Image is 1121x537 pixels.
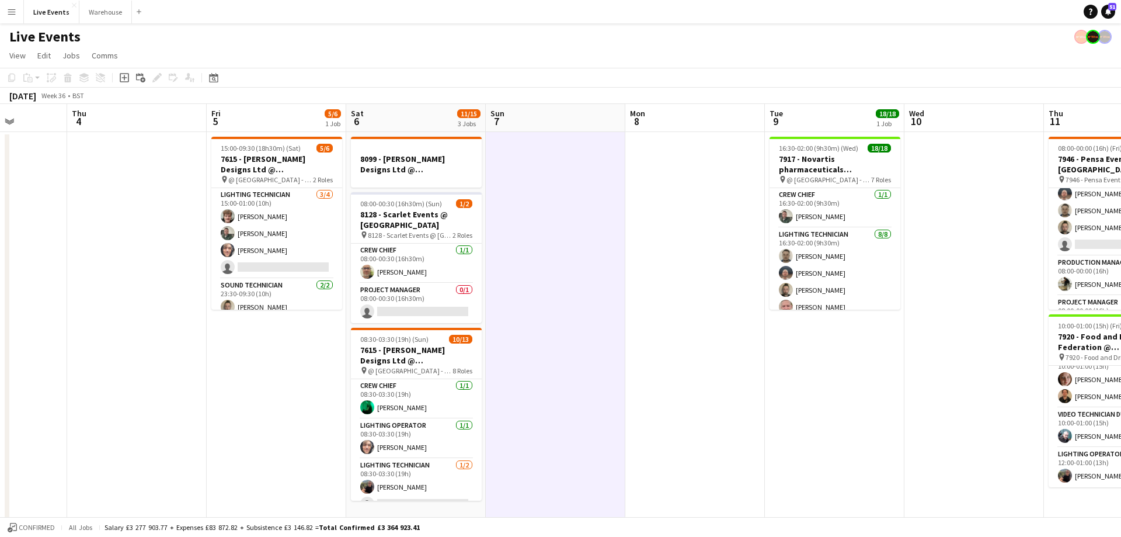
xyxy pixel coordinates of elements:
[871,175,891,184] span: 7 Roles
[458,119,480,128] div: 3 Jobs
[1108,3,1116,11] span: 51
[87,48,123,63] a: Comms
[456,199,472,208] span: 1/2
[351,108,364,119] span: Sat
[489,115,504,128] span: 7
[1086,30,1100,44] app-user-avatar: Production Managers
[449,335,472,344] span: 10/13
[351,192,482,323] app-job-card: 08:00-00:30 (16h30m) (Sun)1/28128 - Scarlet Events @ [GEOGRAPHIC_DATA] 8128 - Scarlet Events @ [G...
[1098,30,1112,44] app-user-avatar: Production Managers
[316,144,333,153] span: 5/6
[770,108,783,119] span: Tue
[770,154,900,175] h3: 7917 - Novartis pharmaceuticals Corporation @ [GEOGRAPHIC_DATA]
[349,115,364,128] span: 6
[628,115,645,128] span: 8
[6,521,57,534] button: Confirmed
[211,279,342,335] app-card-role: Sound Technician2/223:30-09:30 (10h)[PERSON_NAME]
[92,50,118,61] span: Comms
[79,1,132,23] button: Warehouse
[313,175,333,184] span: 2 Roles
[351,244,482,283] app-card-role: Crew Chief1/108:00-00:30 (16h30m)[PERSON_NAME]
[319,523,420,532] span: Total Confirmed £3 364 923.41
[210,115,221,128] span: 5
[58,48,85,63] a: Jobs
[452,366,472,375] span: 8 Roles
[39,91,68,100] span: Week 36
[452,231,472,240] span: 2 Roles
[876,119,899,128] div: 1 Job
[37,50,51,61] span: Edit
[211,188,342,279] app-card-role: Lighting Technician3/415:00-01:00 (10h)[PERSON_NAME][PERSON_NAME][PERSON_NAME]
[72,91,84,100] div: BST
[325,109,341,118] span: 5/6
[67,523,95,532] span: All jobs
[909,108,924,119] span: Wed
[490,108,504,119] span: Sun
[368,366,452,375] span: @ [GEOGRAPHIC_DATA] - 7615
[211,154,342,175] h3: 7615 - [PERSON_NAME] Designs Ltd @ [GEOGRAPHIC_DATA]
[907,115,924,128] span: 10
[1101,5,1115,19] a: 51
[72,108,86,119] span: Thu
[211,137,342,310] app-job-card: 15:00-09:30 (18h30m) (Sat)5/67615 - [PERSON_NAME] Designs Ltd @ [GEOGRAPHIC_DATA] @ [GEOGRAPHIC_D...
[351,137,482,188] app-job-card: 8099 - [PERSON_NAME] Designs Ltd @ [GEOGRAPHIC_DATA]
[360,199,442,208] span: 08:00-00:30 (16h30m) (Sun)
[62,50,80,61] span: Jobs
[351,459,482,515] app-card-role: Lighting Technician1/208:30-03:30 (19h)[PERSON_NAME]
[105,523,420,532] div: Salary £3 277 903.77 + Expenses £83 872.82 + Subsistence £3 146.82 =
[351,379,482,419] app-card-role: Crew Chief1/108:30-03:30 (19h)[PERSON_NAME]
[9,28,81,46] h1: Live Events
[351,345,482,366] h3: 7615 - [PERSON_NAME] Designs Ltd @ [GEOGRAPHIC_DATA]
[33,48,55,63] a: Edit
[24,1,79,23] button: Live Events
[19,524,55,532] span: Confirmed
[1047,115,1063,128] span: 11
[9,90,36,102] div: [DATE]
[876,109,899,118] span: 18/18
[351,283,482,323] app-card-role: Project Manager0/108:00-00:30 (16h30m)
[770,137,900,310] app-job-card: 16:30-02:00 (9h30m) (Wed)18/187917 - Novartis pharmaceuticals Corporation @ [GEOGRAPHIC_DATA] @ [...
[351,209,482,230] h3: 8128 - Scarlet Events @ [GEOGRAPHIC_DATA]
[457,109,481,118] span: 11/15
[351,419,482,459] app-card-role: Lighting Operator1/108:30-03:30 (19h)[PERSON_NAME]
[351,328,482,501] app-job-card: 08:30-03:30 (19h) (Sun)10/137615 - [PERSON_NAME] Designs Ltd @ [GEOGRAPHIC_DATA] @ [GEOGRAPHIC_DA...
[1074,30,1088,44] app-user-avatar: Alex Gill
[5,48,30,63] a: View
[221,144,301,153] span: 15:00-09:30 (18h30m) (Sat)
[1049,108,1063,119] span: Thu
[630,108,645,119] span: Mon
[368,231,452,240] span: 8128 - Scarlet Events @ [GEOGRAPHIC_DATA]
[770,188,900,228] app-card-role: Crew Chief1/116:30-02:00 (9h30m)[PERSON_NAME]
[868,144,891,153] span: 18/18
[351,154,482,175] h3: 8099 - [PERSON_NAME] Designs Ltd @ [GEOGRAPHIC_DATA]
[768,115,783,128] span: 9
[770,228,900,386] app-card-role: Lighting Technician8/816:30-02:00 (9h30m)[PERSON_NAME][PERSON_NAME][PERSON_NAME][PERSON_NAME]
[228,175,313,184] span: @ [GEOGRAPHIC_DATA] - 7615
[9,50,26,61] span: View
[779,144,858,153] span: 16:30-02:00 (9h30m) (Wed)
[70,115,86,128] span: 4
[211,108,221,119] span: Fri
[786,175,871,184] span: @ [GEOGRAPHIC_DATA] - 7917
[360,335,429,344] span: 08:30-03:30 (19h) (Sun)
[325,119,340,128] div: 1 Job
